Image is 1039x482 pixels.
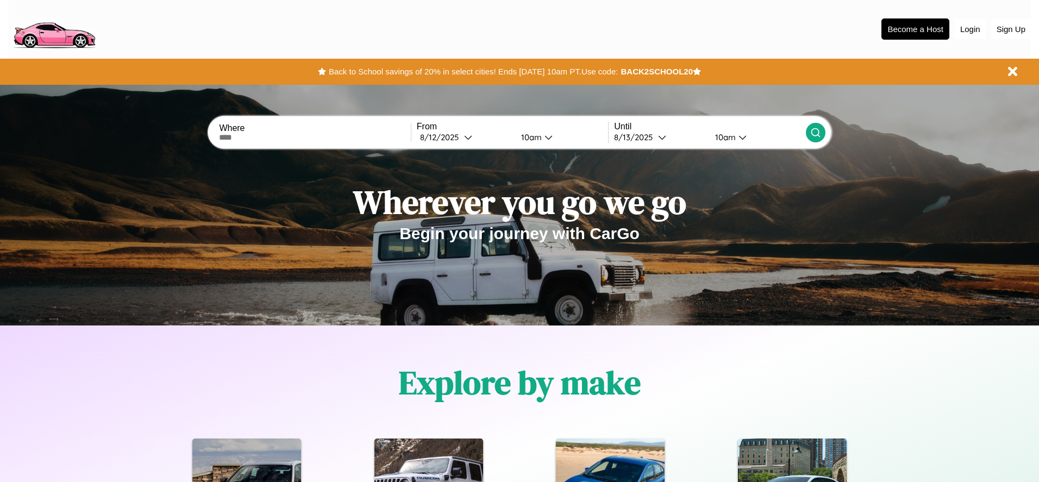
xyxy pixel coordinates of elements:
button: 10am [512,132,608,143]
h1: Explore by make [399,360,641,405]
label: Where [219,123,410,133]
button: Login [955,19,986,39]
label: Until [614,122,805,132]
button: Sign Up [991,19,1031,39]
button: Become a Host [881,18,949,40]
div: 10am [710,132,738,142]
button: Back to School savings of 20% in select cities! Ends [DATE] 10am PT.Use code: [326,64,621,79]
div: 10am [516,132,544,142]
img: logo [8,5,100,51]
button: 10am [706,132,805,143]
button: 8/12/2025 [417,132,512,143]
b: BACK2SCHOOL20 [621,67,693,76]
div: 8 / 12 / 2025 [420,132,464,142]
div: 8 / 13 / 2025 [614,132,658,142]
label: From [417,122,608,132]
